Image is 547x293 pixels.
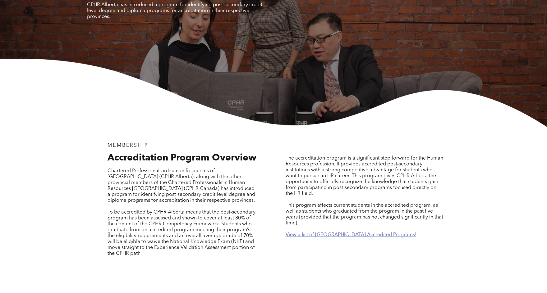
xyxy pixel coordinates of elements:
[108,143,148,148] span: MEMBERSHIP
[286,203,443,226] span: This program affects current students in the accredited program, as well as students who graduate...
[108,210,255,256] span: To be accredited by CPHR Alberta means that the post-secondary program has been assessed and show...
[286,232,416,237] a: View a list of [GEOGRAPHIC_DATA] Accredited Programs!
[108,169,255,203] span: Chartered Professionals in Human Resources of [GEOGRAPHIC_DATA] (CPHR Alberta), along with the ot...
[108,153,256,163] span: Accreditation Program Overview
[87,2,264,19] span: CPHR Alberta has introduced a program for identifying post-secondary credit-level degree and dipl...
[286,156,443,196] span: The accreditation program is a significant step forward for the Human Resources profession. It pr...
